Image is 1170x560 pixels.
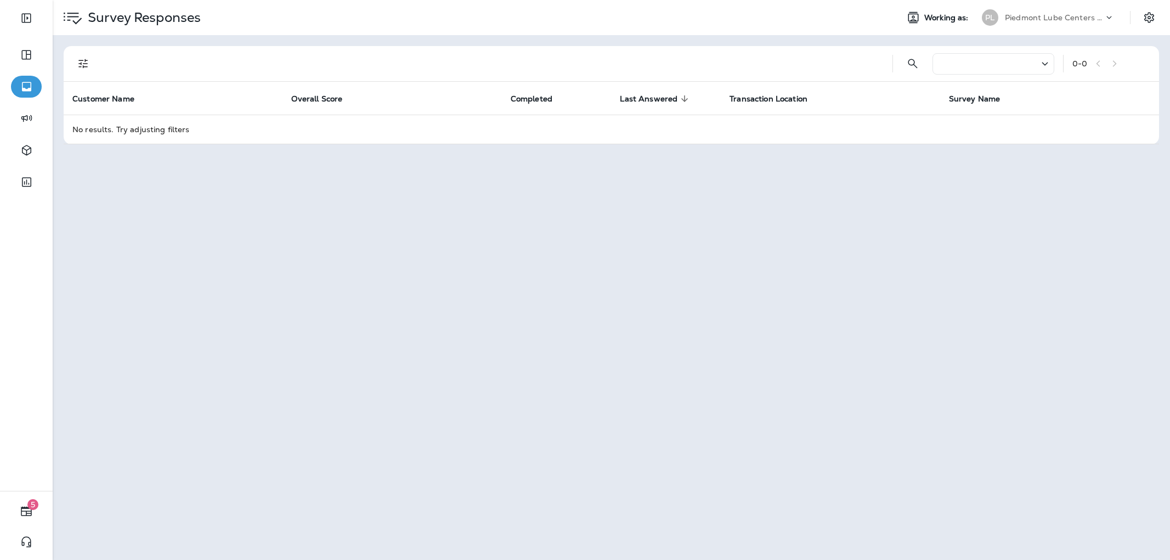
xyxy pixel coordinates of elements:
span: Customer Name [72,94,149,104]
span: Survey Name [949,94,1001,104]
span: Completed [511,94,567,104]
span: 5 [27,499,38,510]
button: Filters [72,53,94,75]
span: Customer Name [72,94,134,104]
td: No results. Try adjusting filters [64,115,1159,144]
span: Last Answered [620,94,692,104]
p: Piedmont Lube Centers LLC [1005,13,1104,22]
button: 5 [11,500,42,522]
span: Survey Name [949,94,1015,104]
span: Last Answered [620,94,677,104]
button: Search Survey Responses [902,53,924,75]
span: Overall Score [291,94,342,104]
div: PL [982,9,998,26]
span: Working as: [924,13,971,22]
button: Expand Sidebar [11,7,42,29]
span: Transaction Location [730,94,822,104]
span: Overall Score [291,94,357,104]
p: Survey Responses [83,9,201,26]
div: 0 - 0 [1072,59,1087,68]
span: Completed [511,94,552,104]
button: Settings [1139,8,1159,27]
span: Transaction Location [730,94,807,104]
